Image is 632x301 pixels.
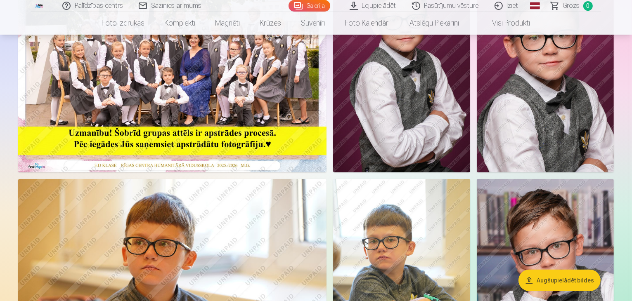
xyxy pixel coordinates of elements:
a: Atslēgu piekariņi [400,12,469,35]
span: 0 [583,1,593,11]
a: Magnēti [206,12,250,35]
a: Suvenīri [291,12,335,35]
span: Grozs [563,1,580,11]
a: Visi produkti [469,12,540,35]
img: /fa1 [35,3,44,8]
a: Krūzes [250,12,291,35]
a: Foto izdrukas [92,12,155,35]
a: Foto kalendāri [335,12,400,35]
a: Komplekti [155,12,206,35]
button: Augšupielādēt bildes [518,270,601,291]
